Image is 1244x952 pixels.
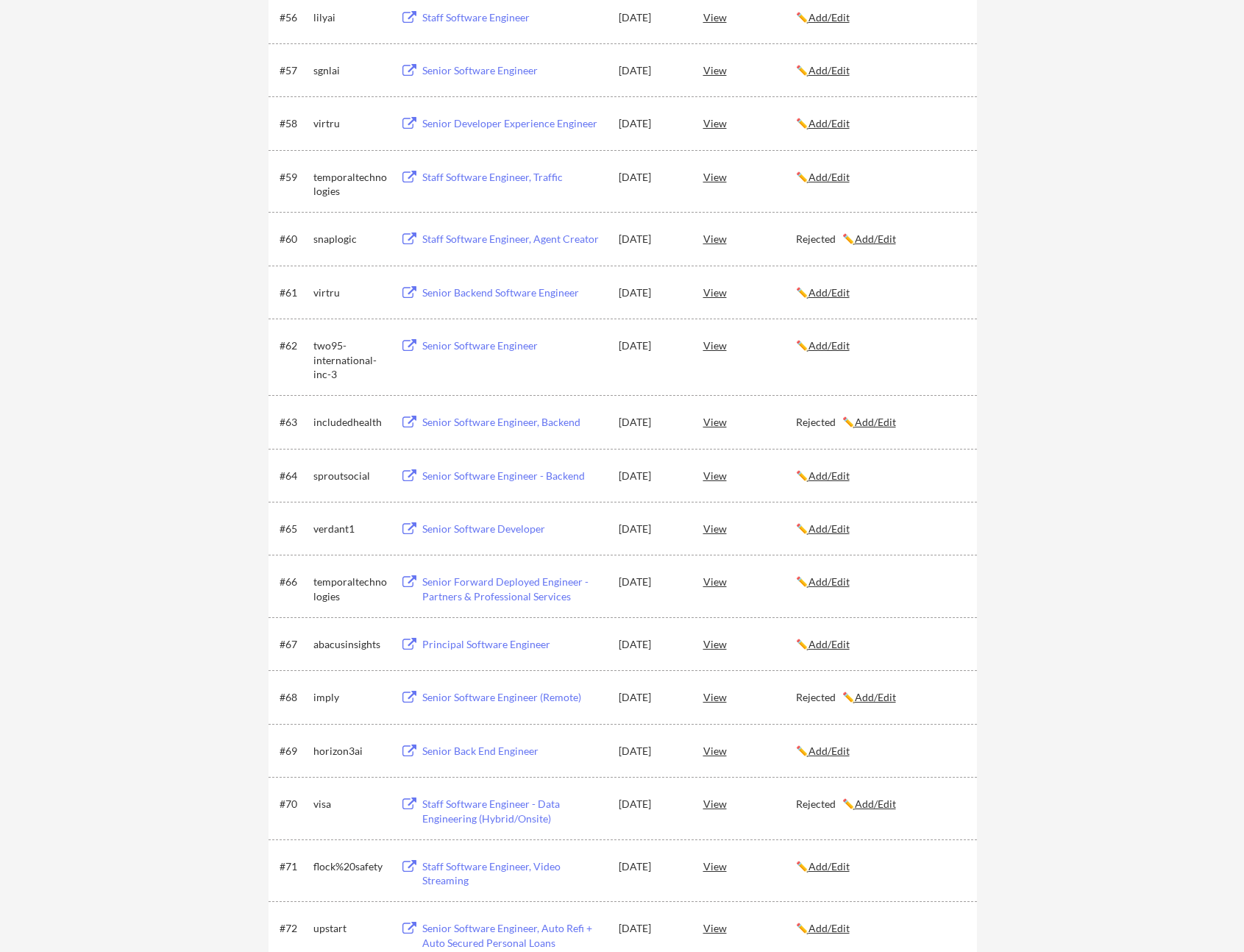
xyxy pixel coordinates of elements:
[619,469,683,483] div: [DATE]
[422,690,605,705] div: Senior Software Engineer (Remote)
[703,408,796,435] div: View
[703,853,796,879] div: View
[796,690,964,705] div: Rejected ✏️
[619,338,683,353] div: [DATE]
[808,638,850,650] u: Add/Edit
[703,279,796,305] div: View
[280,690,308,705] div: #68
[313,637,387,652] div: abacusinsights
[808,64,850,77] u: Add/Edit
[703,568,796,594] div: View
[855,416,896,428] u: Add/Edit
[422,469,605,483] div: Senior Software Engineer - Backend
[703,163,796,190] div: View
[280,10,308,25] div: #56
[808,469,850,482] u: Add/Edit
[703,57,796,83] div: View
[703,790,796,817] div: View
[796,63,964,78] div: ✏️
[703,914,796,941] div: View
[422,338,605,353] div: Senior Software Engineer
[808,745,850,757] u: Add/Edit
[313,744,387,759] div: horizon3ai
[313,116,387,131] div: virtru
[422,170,605,185] div: Staff Software Engineer, Traffic
[796,522,964,536] div: ✏️
[280,575,308,589] div: #66
[280,522,308,536] div: #65
[703,515,796,541] div: View
[619,63,683,78] div: [DATE]
[703,4,796,30] div: View
[280,415,308,430] div: #63
[808,922,850,934] u: Add/Edit
[619,415,683,430] div: [DATE]
[808,339,850,352] u: Add/Edit
[619,232,683,246] div: [DATE]
[313,232,387,246] div: snaplogic
[619,522,683,536] div: [DATE]
[796,10,964,25] div: ✏️
[313,522,387,536] div: verdant1
[313,63,387,78] div: sgnlai
[422,63,605,78] div: Senior Software Engineer
[422,232,605,246] div: Staff Software Engineer, Agent Creator
[313,415,387,430] div: includedhealth
[703,683,796,710] div: View
[280,338,308,353] div: #62
[619,637,683,652] div: [DATE]
[422,415,605,430] div: Senior Software Engineer, Backend
[422,637,605,652] div: Principal Software Engineer
[313,285,387,300] div: virtru
[313,10,387,25] div: lilyai
[796,797,964,811] div: Rejected ✏️
[855,691,896,703] u: Add/Edit
[280,285,308,300] div: #61
[280,744,308,759] div: #69
[422,797,605,825] div: Staff Software Engineer - Data Engineering (Hybrid/Onsite)
[280,921,308,936] div: #72
[619,10,683,25] div: [DATE]
[796,415,964,430] div: Rejected ✏️
[855,798,896,810] u: Add/Edit
[280,859,308,874] div: #71
[808,522,850,535] u: Add/Edit
[422,859,605,888] div: Staff Software Engineer, Video Streaming
[619,170,683,185] div: [DATE]
[808,11,850,24] u: Add/Edit
[796,116,964,131] div: ✏️
[808,575,850,588] u: Add/Edit
[796,921,964,936] div: ✏️
[619,859,683,874] div: [DATE]
[796,232,964,246] div: Rejected ✏️
[313,338,387,382] div: two95-international-inc-3
[280,797,308,811] div: #70
[619,690,683,705] div: [DATE]
[422,285,605,300] div: Senior Backend Software Engineer
[280,232,308,246] div: #60
[808,286,850,299] u: Add/Edit
[619,797,683,811] div: [DATE]
[422,116,605,131] div: Senior Developer Experience Engineer
[422,921,605,950] div: Senior Software Engineer, Auto Refi + Auto Secured Personal Loans
[796,637,964,652] div: ✏️
[703,225,796,252] div: View
[703,332,796,358] div: View
[703,630,796,657] div: View
[422,10,605,25] div: Staff Software Engineer
[313,690,387,705] div: imply
[796,338,964,353] div: ✏️
[796,744,964,759] div: ✏️
[422,575,605,603] div: Senior Forward Deployed Engineer - Partners & Professional Services
[808,117,850,129] u: Add/Edit
[703,110,796,136] div: View
[280,116,308,131] div: #58
[619,921,683,936] div: [DATE]
[619,575,683,589] div: [DATE]
[313,797,387,811] div: visa
[796,285,964,300] div: ✏️
[703,462,796,489] div: View
[703,737,796,764] div: View
[796,469,964,483] div: ✏️
[313,575,387,603] div: temporaltechnologies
